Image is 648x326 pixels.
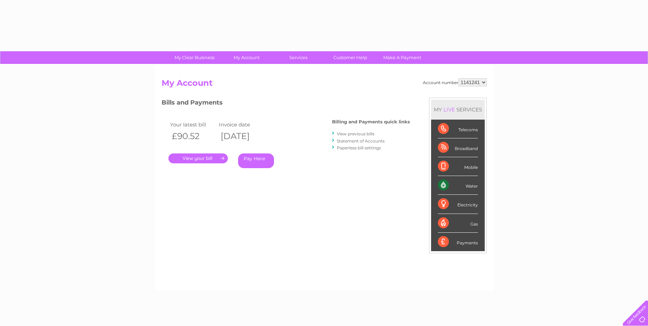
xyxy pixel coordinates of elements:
[431,100,485,119] div: MY SERVICES
[217,120,266,129] td: Invoice date
[322,51,378,64] a: Customer Help
[438,195,478,214] div: Electricity
[442,106,456,113] div: LIVE
[438,233,478,251] div: Payments
[162,78,487,91] h2: My Account
[166,51,223,64] a: My Clear Business
[337,138,385,144] a: Statement of Accounts
[218,51,275,64] a: My Account
[332,119,410,124] h4: Billing and Payments quick links
[337,131,374,136] a: View previous bills
[162,98,410,110] h3: Bills and Payments
[438,138,478,157] div: Broadband
[438,176,478,195] div: Water
[438,157,478,176] div: Mobile
[238,153,274,168] a: Pay Here
[270,51,327,64] a: Services
[438,214,478,233] div: Gas
[438,120,478,138] div: Telecoms
[374,51,430,64] a: Make A Payment
[423,78,487,86] div: Account number
[168,120,218,129] td: Your latest bill
[337,145,381,150] a: Paperless bill settings
[168,153,228,163] a: .
[168,129,218,143] th: £90.52
[217,129,266,143] th: [DATE]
